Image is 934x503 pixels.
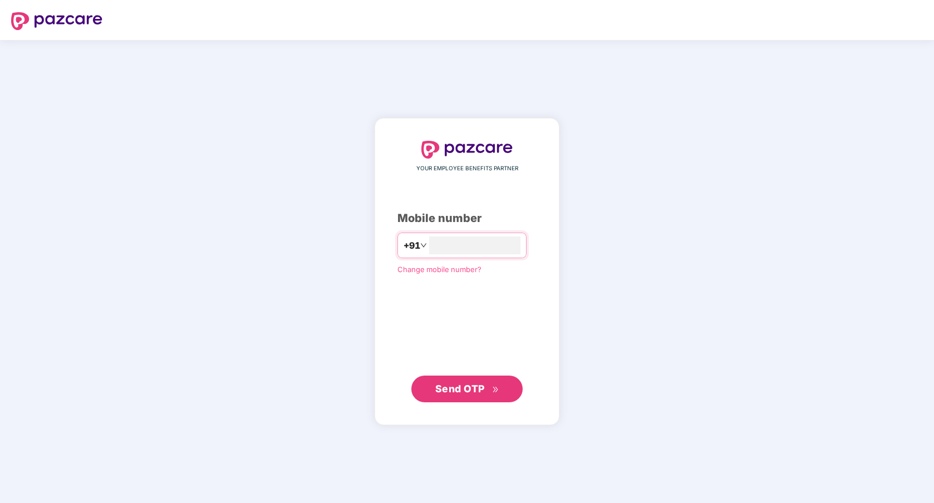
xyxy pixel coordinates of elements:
[404,239,420,253] span: +91
[397,210,537,227] div: Mobile number
[421,141,513,159] img: logo
[435,383,485,394] span: Send OTP
[411,376,523,402] button: Send OTPdouble-right
[397,265,481,274] a: Change mobile number?
[420,242,427,249] span: down
[11,12,102,30] img: logo
[492,386,499,393] span: double-right
[416,164,518,173] span: YOUR EMPLOYEE BENEFITS PARTNER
